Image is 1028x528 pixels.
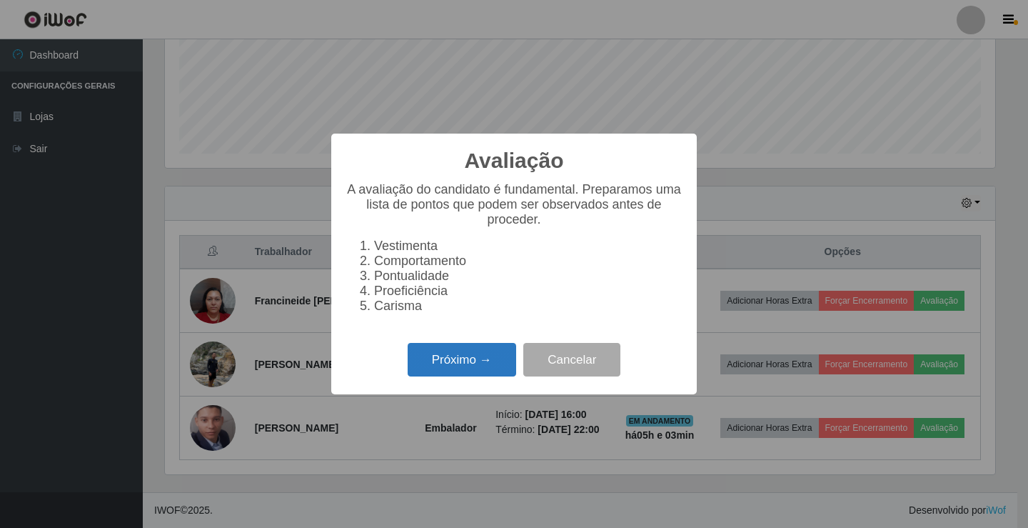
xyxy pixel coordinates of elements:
p: A avaliação do candidato é fundamental. Preparamos uma lista de pontos que podem ser observados a... [346,182,682,227]
h2: Avaliação [465,148,564,174]
li: Vestimenta [374,239,682,254]
li: Comportamento [374,254,682,269]
li: Carisma [374,299,682,314]
button: Cancelar [523,343,620,377]
button: Próximo → [408,343,516,377]
li: Proeficiência [374,284,682,299]
li: Pontualidade [374,269,682,284]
